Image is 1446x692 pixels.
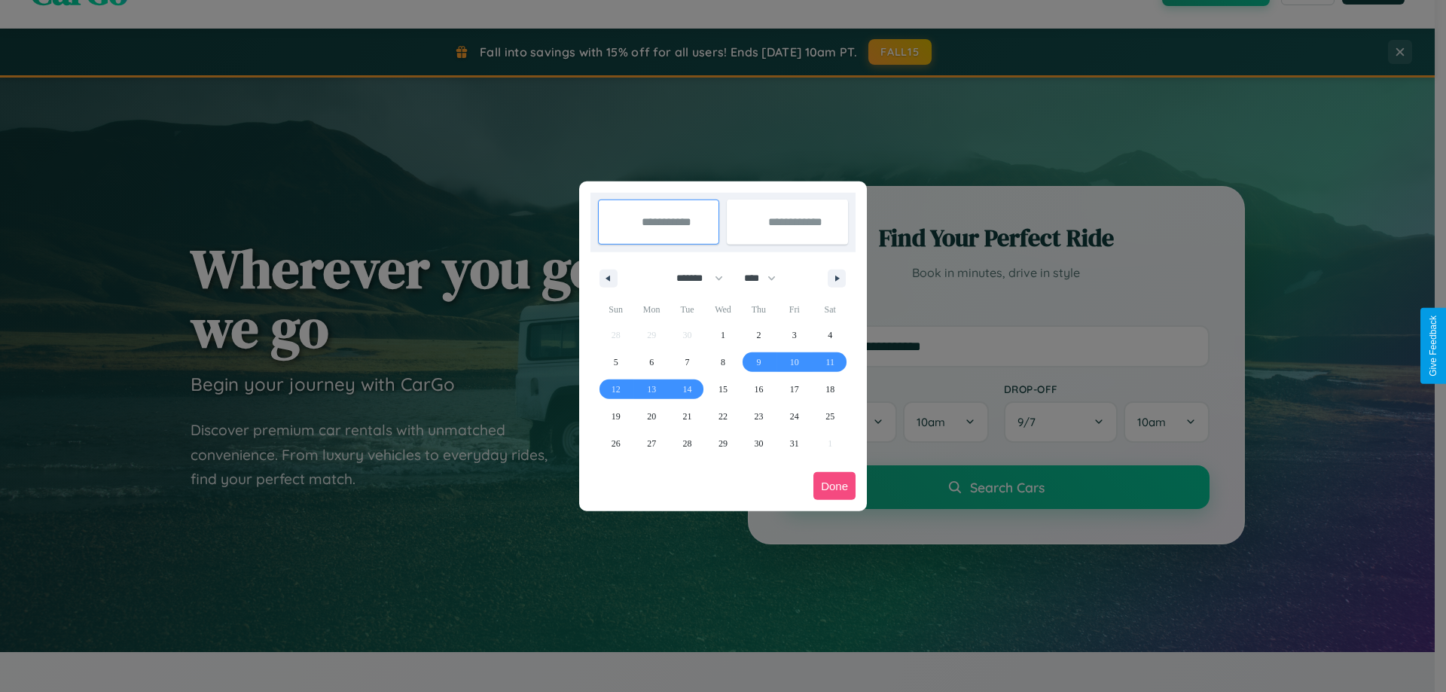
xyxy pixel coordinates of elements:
[741,349,776,376] button: 9
[647,376,656,403] span: 13
[825,349,834,376] span: 11
[776,297,812,322] span: Fri
[776,322,812,349] button: 3
[741,297,776,322] span: Thu
[614,349,618,376] span: 5
[633,297,669,322] span: Mon
[813,472,856,500] button: Done
[813,349,848,376] button: 11
[612,430,621,457] span: 26
[721,349,725,376] span: 8
[718,403,728,430] span: 22
[754,403,763,430] span: 23
[670,297,705,322] span: Tue
[647,403,656,430] span: 20
[754,376,763,403] span: 16
[813,322,848,349] button: 4
[598,403,633,430] button: 19
[741,376,776,403] button: 16
[705,403,740,430] button: 22
[790,430,799,457] span: 31
[813,376,848,403] button: 18
[754,430,763,457] span: 30
[776,430,812,457] button: 31
[792,322,797,349] span: 3
[721,322,725,349] span: 1
[813,403,848,430] button: 25
[705,349,740,376] button: 8
[649,349,654,376] span: 6
[633,403,669,430] button: 20
[683,430,692,457] span: 28
[685,349,690,376] span: 7
[776,376,812,403] button: 17
[670,349,705,376] button: 7
[598,349,633,376] button: 5
[705,297,740,322] span: Wed
[718,430,728,457] span: 29
[741,322,776,349] button: 2
[633,430,669,457] button: 27
[756,349,761,376] span: 9
[776,403,812,430] button: 24
[790,376,799,403] span: 17
[825,376,834,403] span: 18
[825,403,834,430] span: 25
[683,376,692,403] span: 14
[633,376,669,403] button: 13
[647,430,656,457] span: 27
[741,403,776,430] button: 23
[756,322,761,349] span: 2
[705,430,740,457] button: 29
[670,430,705,457] button: 28
[776,349,812,376] button: 10
[598,430,633,457] button: 26
[790,403,799,430] span: 24
[598,297,633,322] span: Sun
[705,376,740,403] button: 15
[828,322,832,349] span: 4
[598,376,633,403] button: 12
[1428,316,1438,376] div: Give Feedback
[612,403,621,430] span: 19
[633,349,669,376] button: 6
[813,297,848,322] span: Sat
[741,430,776,457] button: 30
[670,403,705,430] button: 21
[790,349,799,376] span: 10
[718,376,728,403] span: 15
[705,322,740,349] button: 1
[683,403,692,430] span: 21
[612,376,621,403] span: 12
[670,376,705,403] button: 14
